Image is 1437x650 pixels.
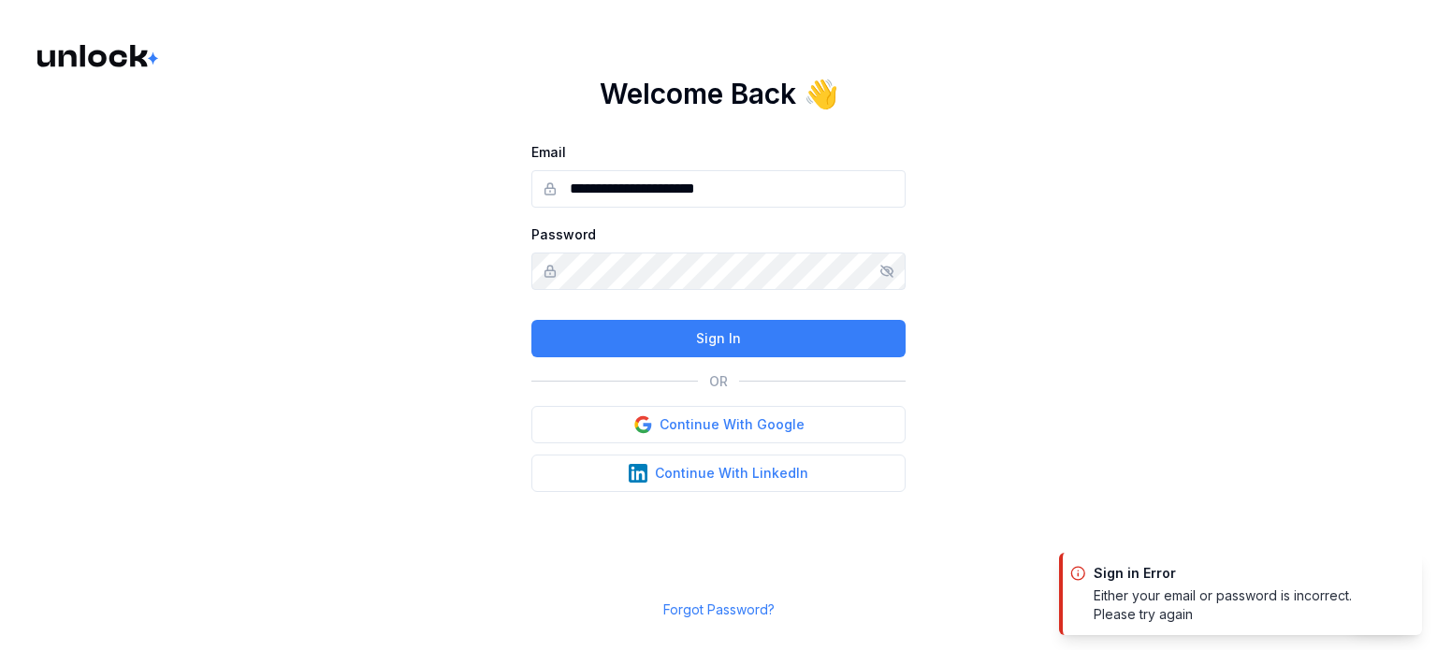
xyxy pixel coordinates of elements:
div: Either your email or password is incorrect. Please try again [1094,586,1392,624]
img: Logo [37,45,161,67]
button: Show/hide password [879,264,894,279]
p: OR [709,372,728,391]
button: Sign In [531,320,906,357]
button: Continue With LinkedIn [531,455,906,492]
label: Password [531,226,596,242]
a: Forgot Password? [663,601,775,617]
label: Email [531,144,566,160]
div: Sign in Error [1094,564,1392,583]
button: Continue With Google [531,406,906,443]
